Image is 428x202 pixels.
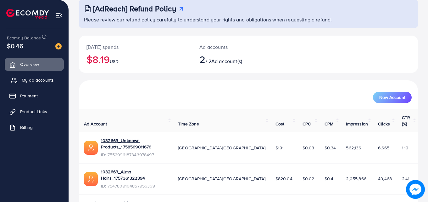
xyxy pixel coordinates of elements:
p: [DATE] spends [86,43,184,51]
span: ID: 7547809104857956369 [101,183,168,189]
span: My ad accounts [22,77,54,83]
a: 1032663_Alma Hairs_1757361322394 [101,169,168,182]
span: Cost [275,121,285,127]
a: Overview [5,58,64,71]
span: $0.46 [7,41,23,50]
span: CPC [303,121,311,127]
p: Ad accounts [199,43,269,51]
button: New Account [373,92,412,103]
span: $0.34 [325,145,336,151]
p: Please review our refund policy carefully to understand your rights and obligations when requesti... [84,16,414,23]
span: 2 [199,52,205,66]
span: Ad Account [84,121,107,127]
span: Product Links [20,108,47,115]
h3: [AdReach] Refund Policy [93,4,176,13]
span: New Account [379,95,405,100]
span: Clicks [378,121,390,127]
span: $0.02 [303,176,314,182]
span: [GEOGRAPHIC_DATA]/[GEOGRAPHIC_DATA] [178,176,265,182]
span: $820.04 [275,176,292,182]
span: 2.41 [402,176,410,182]
span: [GEOGRAPHIC_DATA]/[GEOGRAPHIC_DATA] [178,145,265,151]
a: Product Links [5,105,64,118]
span: 49,468 [378,176,392,182]
span: $0.4 [325,176,334,182]
span: USD [110,58,119,65]
span: 6,665 [378,145,389,151]
span: Impression [346,121,368,127]
span: Time Zone [178,121,199,127]
span: Payment [20,93,38,99]
img: menu [55,12,63,19]
img: logo [6,9,49,19]
img: image [406,180,425,199]
a: My ad accounts [5,74,64,86]
a: 1032663_Unknown Products_1758569011676 [101,137,168,150]
span: Ecomdy Balance [7,35,41,41]
span: CPM [325,121,333,127]
span: Overview [20,61,39,67]
img: ic-ads-acc.e4c84228.svg [84,172,98,186]
span: $0.03 [303,145,314,151]
h2: $8.19 [86,53,184,65]
span: 2,055,866 [346,176,366,182]
span: Ad account(s) [211,58,242,65]
span: 1.19 [402,145,409,151]
a: Billing [5,121,64,134]
span: Billing [20,124,33,130]
span: 562,136 [346,145,361,151]
h2: / 2 [199,53,269,65]
span: ID: 7552996187343978497 [101,152,168,158]
img: image [55,43,62,49]
a: Payment [5,89,64,102]
span: $191 [275,145,284,151]
span: CTR (%) [402,114,410,127]
img: ic-ads-acc.e4c84228.svg [84,141,98,155]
